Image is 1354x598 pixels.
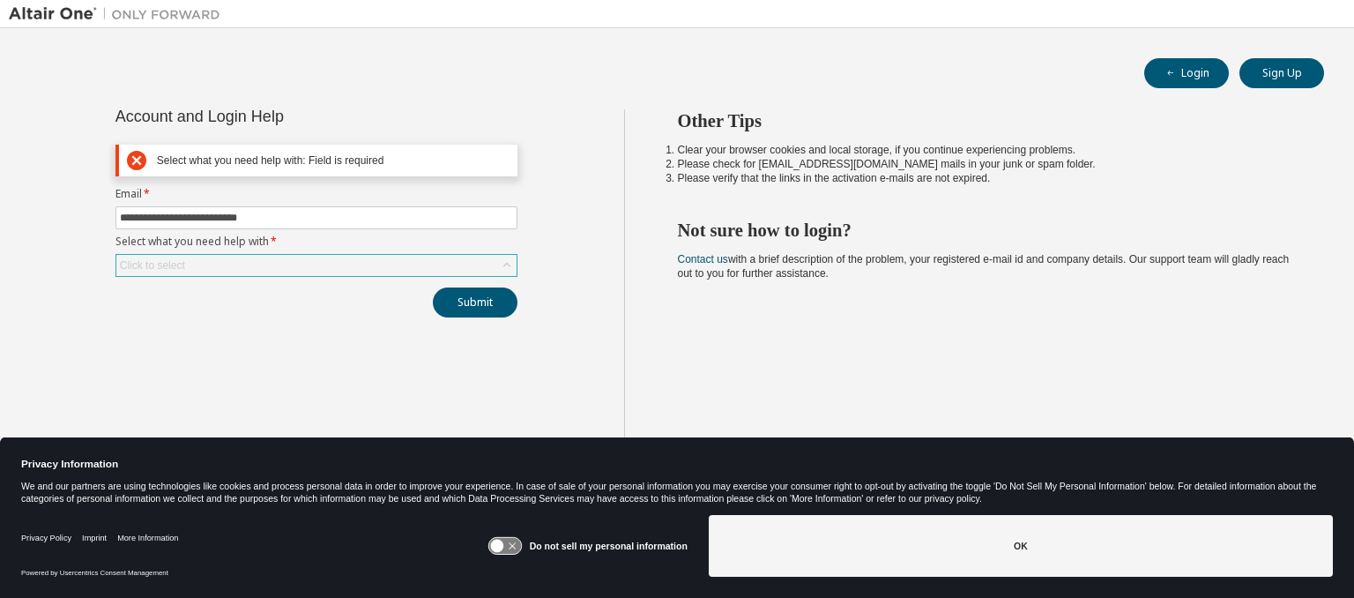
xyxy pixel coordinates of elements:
a: Contact us [678,253,728,265]
button: Submit [433,288,517,318]
li: Please check for [EMAIL_ADDRESS][DOMAIN_NAME] mails in your junk or spam folder. [678,157,1293,171]
div: Select what you need help with: Field is required [157,154,510,168]
label: Email [115,187,517,201]
li: Clear your browser cookies and local storage, if you continue experiencing problems. [678,143,1293,157]
button: Login [1144,58,1229,88]
span: with a brief description of the problem, your registered e-mail id and company details. Our suppo... [678,253,1290,280]
h2: Other Tips [678,109,1293,132]
div: Click to select [120,258,185,273]
h2: Not sure how to login? [678,219,1293,242]
button: Sign Up [1239,58,1324,88]
img: Altair One [9,5,229,23]
div: Click to select [116,255,517,276]
li: Please verify that the links in the activation e-mails are not expired. [678,171,1293,185]
label: Select what you need help with [115,235,517,249]
div: Account and Login Help [115,109,437,123]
